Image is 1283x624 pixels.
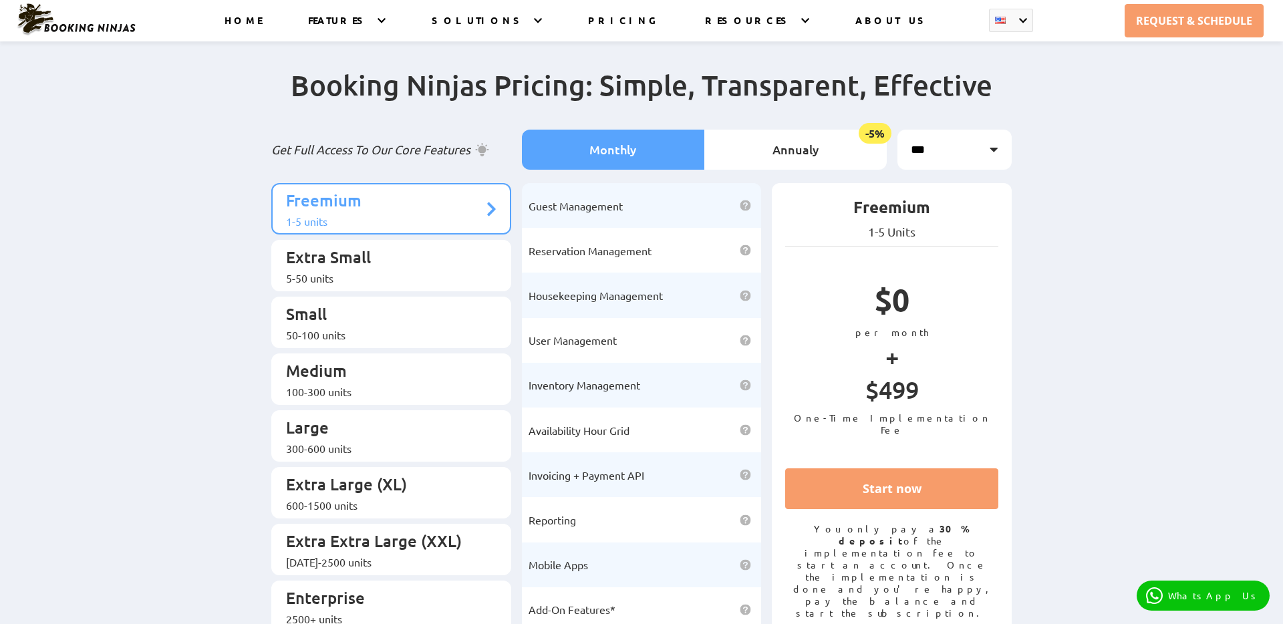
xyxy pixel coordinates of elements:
a: RESOURCES [705,14,793,41]
span: Reporting [529,513,576,526]
a: ABOUT US [855,14,930,41]
span: Housekeeping Management [529,289,663,302]
p: per month [785,326,998,338]
p: Medium [286,360,483,385]
img: help icon [740,424,751,436]
div: 100-300 units [286,385,483,398]
li: Annualy [704,130,887,170]
p: WhatsApp Us [1168,590,1260,601]
div: 600-1500 units [286,498,483,512]
span: Guest Management [529,199,623,212]
p: Get Full Access To Our Core Features [271,142,511,158]
p: $499 [785,375,998,412]
p: + [785,338,998,375]
p: Extra Extra Large (XXL) [286,530,483,555]
span: Availability Hour Grid [529,424,629,437]
p: Extra Small [286,247,483,271]
h2: Booking Ninjas Pricing: Simple, Transparent, Effective [271,67,1012,130]
span: Invoicing + Payment API [529,468,644,482]
a: FEATURES [308,14,369,41]
img: help icon [740,469,751,480]
p: Large [286,417,483,442]
a: WhatsApp Us [1137,581,1270,611]
p: Small [286,303,483,328]
div: 1-5 units [286,214,483,228]
div: 5-50 units [286,271,483,285]
span: Add-On Features* [529,603,615,616]
p: One-Time Implementation Fee [785,412,998,436]
img: help icon [740,559,751,571]
div: 50-100 units [286,328,483,341]
strong: 30% deposit [839,522,970,547]
img: help icon [740,245,751,256]
img: help icon [740,514,751,526]
p: Enterprise [286,587,483,612]
img: help icon [740,290,751,301]
p: Freemium [286,190,483,214]
a: HOME [225,14,262,41]
span: User Management [529,333,617,347]
div: 300-600 units [286,442,483,455]
div: [DATE]-2500 units [286,555,483,569]
span: Inventory Management [529,378,640,392]
span: Reservation Management [529,244,652,257]
li: Monthly [522,130,704,170]
p: You only pay a of the implementation fee to start an account. Once the implementation is done and... [785,522,998,619]
img: help icon [740,200,751,211]
p: Extra Large (XL) [286,474,483,498]
img: help icon [740,379,751,391]
a: PRICING [588,14,658,41]
span: -5% [859,123,891,144]
img: help icon [740,604,751,615]
span: Mobile Apps [529,558,588,571]
p: Freemium [785,196,998,224]
p: 1-5 Units [785,224,998,239]
p: $0 [785,280,998,326]
img: help icon [740,335,751,346]
a: SOLUTIONS [432,14,525,41]
a: Start now [785,468,998,509]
